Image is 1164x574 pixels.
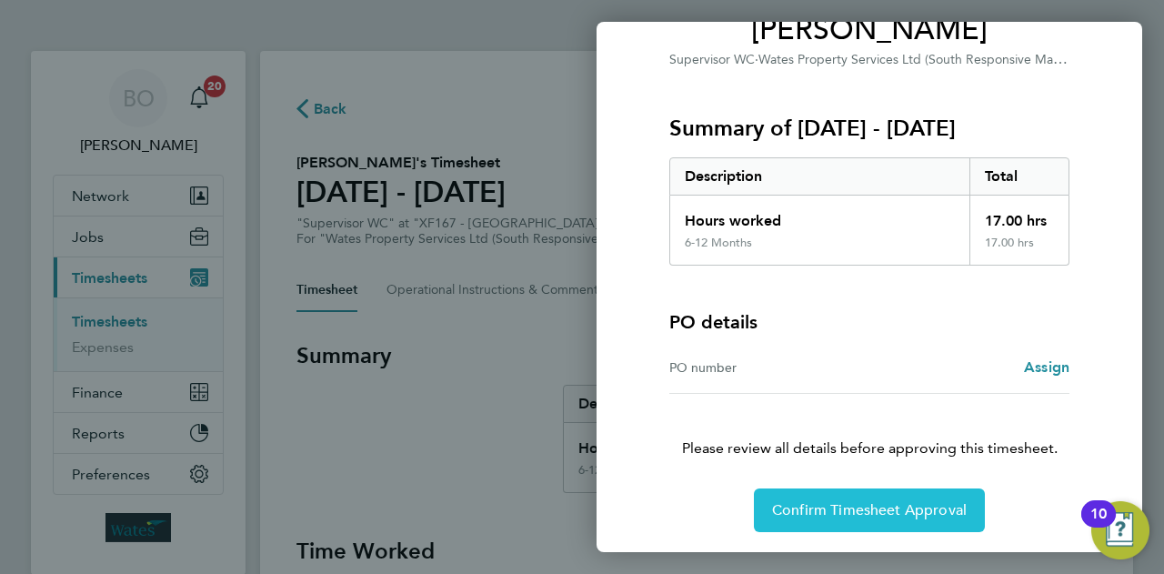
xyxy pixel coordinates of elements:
div: Description [670,158,969,195]
div: 17.00 hrs [969,196,1069,236]
span: Supervisor WC [669,52,755,67]
span: · [755,52,758,67]
a: Assign [1024,357,1069,378]
div: 10 [1090,514,1107,538]
span: Assign [1024,358,1069,376]
p: Please review all details before approving this timesheet. [647,394,1091,459]
button: Confirm Timesheet Approval [754,488,985,532]
button: Open Resource Center, 10 new notifications [1091,501,1149,559]
div: Hours worked [670,196,969,236]
span: Confirm Timesheet Approval [772,501,967,519]
span: [PERSON_NAME] [669,12,1069,48]
h4: PO details [669,309,758,335]
div: PO number [669,357,869,378]
div: 6-12 Months [685,236,752,250]
div: 17.00 hrs [969,236,1069,265]
div: Summary of 23 - 29 Aug 2025 [669,157,1069,266]
span: Wates Property Services Ltd (South Responsive Maintenance) [758,50,1113,67]
div: Total [969,158,1069,195]
h3: Summary of [DATE] - [DATE] [669,114,1069,143]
